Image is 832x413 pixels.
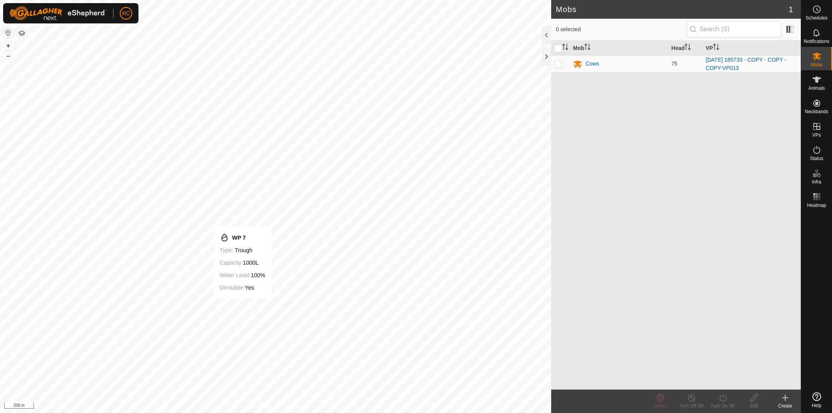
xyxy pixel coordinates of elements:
span: Notifications [804,39,829,44]
span: Help [812,403,821,408]
div: 1000L [220,258,265,267]
label: Drinkable: [220,285,245,291]
div: Turn On VP [707,402,738,409]
span: 0 selected [556,25,687,34]
span: 75 [671,61,678,67]
label: Capacity: [220,260,243,266]
th: Head [668,41,702,56]
div: Edit [738,402,770,409]
span: Status [810,156,823,161]
span: RC [122,9,130,18]
a: [DATE] 185733 - COPY - COPY - COPY-VP013 [706,57,786,71]
span: Delete [654,403,667,409]
a: Contact Us [283,403,306,410]
img: Gallagher Logo [9,6,107,20]
span: 1 [789,4,793,15]
button: Map Layers [17,28,27,38]
span: Neckbands [805,109,828,114]
button: Reset Map [4,28,13,37]
span: VPs [812,133,821,137]
div: Create [770,402,801,409]
a: Privacy Policy [245,403,274,410]
input: Search (S) [687,21,781,37]
div: 100% [220,271,265,280]
div: Cows [585,60,599,68]
span: trough [235,247,252,253]
th: VP [702,41,801,56]
label: Water Level: [220,272,251,278]
div: WP 7 [220,233,265,242]
span: Schedules [805,16,827,20]
div: Turn Off VP [676,402,707,409]
th: Mob [570,41,668,56]
h2: Mobs [556,5,789,14]
button: + [4,41,13,50]
span: Mobs [811,62,822,67]
p-sorticon: Activate to sort [584,45,591,51]
label: Type: [220,247,233,253]
button: – [4,51,13,61]
div: Yes [220,283,265,292]
span: Animals [808,86,825,91]
p-sorticon: Activate to sort [685,45,691,51]
p-sorticon: Activate to sort [713,45,719,51]
span: Infra [812,180,821,184]
span: Heatmap [807,203,826,208]
p-sorticon: Activate to sort [562,45,568,51]
a: Help [801,389,832,411]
